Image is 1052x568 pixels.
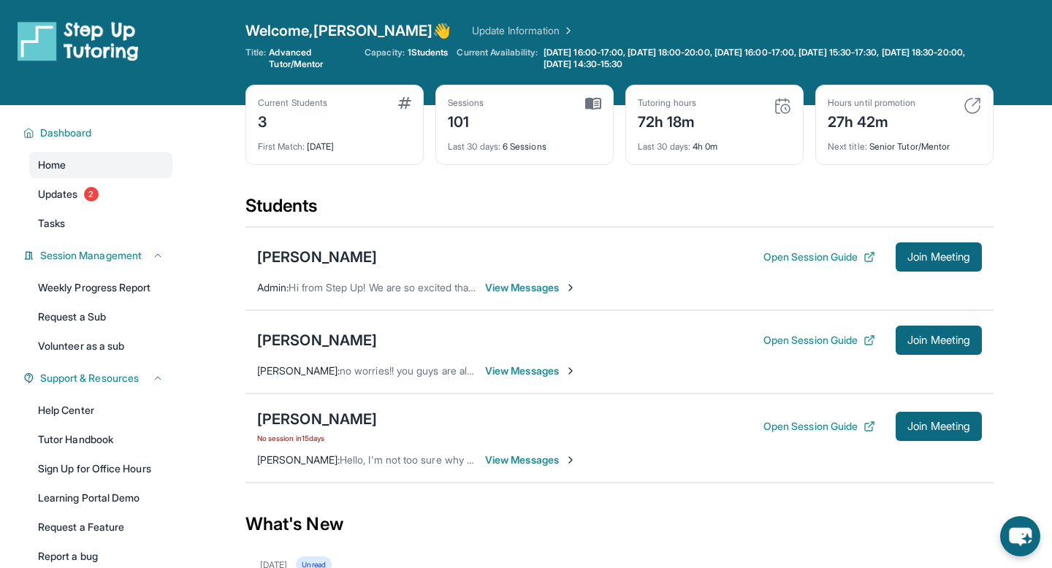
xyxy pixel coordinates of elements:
span: Title: [245,47,266,70]
div: What's New [245,492,994,556]
div: Students [245,194,994,226]
div: [PERSON_NAME] [257,330,377,350]
span: Support & Resources [40,371,139,385]
a: Updates2 [29,181,172,207]
a: Tutor Handbook [29,426,172,453]
a: Learning Portal Demo [29,485,172,511]
img: card [774,97,791,115]
img: Chevron-Right [565,454,576,466]
div: 27h 42m [828,109,915,132]
img: Chevron Right [560,23,574,38]
span: Home [38,158,66,172]
span: First Match : [258,141,305,152]
img: card [585,97,601,110]
a: Weekly Progress Report [29,275,172,301]
img: card [964,97,981,115]
div: Hours until promotion [828,97,915,109]
button: Support & Resources [34,371,164,385]
span: Admin : [257,281,289,293]
a: [DATE] 16:00-17:00, [DATE] 18:00-20:00, [DATE] 16:00-17:00, [DATE] 15:30-17:30, [DATE] 18:30-20:0... [541,47,994,70]
img: card [398,97,411,109]
a: Tasks [29,210,172,237]
div: Senior Tutor/Mentor [828,132,981,153]
span: Tasks [38,216,65,231]
img: Chevron-Right [565,282,576,293]
a: Request a Sub [29,304,172,330]
button: Join Meeting [896,242,982,272]
div: [PERSON_NAME] [257,409,377,429]
div: 6 Sessions [448,132,601,153]
div: Sessions [448,97,484,109]
button: chat-button [1000,516,1040,556]
button: Open Session Guide [763,250,875,264]
span: 2 [84,187,99,202]
span: View Messages [485,364,576,378]
span: View Messages [485,280,576,295]
span: Dashboard [40,126,92,140]
div: [PERSON_NAME] [257,247,377,267]
span: Join Meeting [907,253,970,261]
span: Next title : [828,141,867,152]
a: Volunteer as a sub [29,333,172,359]
span: [PERSON_NAME] : [257,453,340,466]
a: Sign Up for Office Hours [29,456,172,482]
div: 101 [448,109,484,132]
span: Current Availability: [457,47,537,70]
span: Advanced Tutor/Mentor [269,47,356,70]
a: Request a Feature [29,514,172,540]
button: Open Session Guide [763,419,875,434]
span: Session Management [40,248,142,263]
span: Capacity: [365,47,405,58]
span: [DATE] 16:00-17:00, [DATE] 18:00-20:00, [DATE] 16:00-17:00, [DATE] 15:30-17:30, [DATE] 18:30-20:0... [544,47,991,70]
a: Home [29,152,172,178]
div: 4h 0m [638,132,791,153]
button: Join Meeting [896,412,982,441]
a: Help Center [29,397,172,423]
button: Open Session Guide [763,333,875,348]
img: logo [18,20,139,61]
div: Tutoring hours [638,97,696,109]
span: Last 30 days : [448,141,500,152]
div: 72h 18m [638,109,696,132]
span: Last 30 days : [638,141,690,152]
a: Update Information [472,23,574,38]
button: Join Meeting [896,326,982,355]
div: [DATE] [258,132,411,153]
button: Session Management [34,248,164,263]
span: Join Meeting [907,336,970,345]
span: Welcome, [PERSON_NAME] 👋 [245,20,451,41]
span: [PERSON_NAME] : [257,364,340,377]
span: no worries!! you guys are all good [340,364,495,377]
button: Dashboard [34,126,164,140]
span: View Messages [485,453,576,467]
span: Updates [38,187,78,202]
img: Chevron-Right [565,365,576,377]
div: 3 [258,109,327,132]
span: 1 Students [408,47,449,58]
span: No session in 15 days [257,432,377,444]
span: Join Meeting [907,422,970,431]
div: Current Students [258,97,327,109]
